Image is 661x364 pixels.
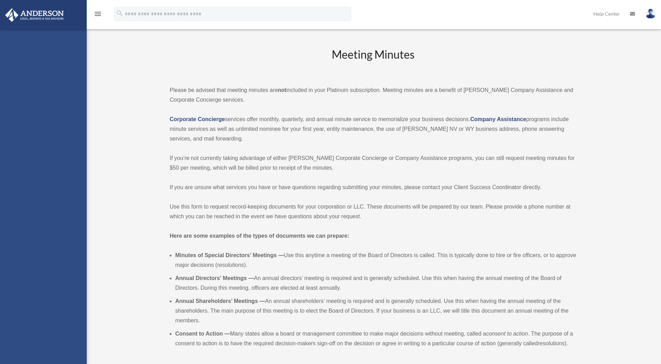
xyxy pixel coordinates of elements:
[175,296,576,325] li: An annual shareholders’ meeting is required and is generally scheduled. Use this when having the ...
[170,153,576,173] p: If you’re not currently taking advantage of either [PERSON_NAME] Corporate Concierge or Company A...
[116,9,124,17] i: search
[175,329,576,348] li: Many states allow a board or management committee to make major decisions without meeting, called...
[3,8,66,22] img: Anderson Advisors Platinum Portal
[170,47,576,76] h2: Meeting Minutes
[278,87,286,93] strong: not
[217,262,244,268] em: resolutions
[538,340,565,346] em: resolutions
[170,183,576,192] p: If you are unsure what services you have or have questions regarding submitting your minutes, ple...
[170,85,576,105] p: Please be advised that meeting minutes are included in your Platinum subscription. Meeting minute...
[170,202,576,221] p: Use this form to request record-keeping documents for your corporation or LLC. These documents wi...
[175,275,254,281] b: Annual Directors’ Meetings —
[175,298,265,304] b: Annual Shareholders’ Meetings —
[470,116,526,122] a: Company Assistance
[94,10,102,18] i: menu
[175,252,284,258] b: Minutes of Special Directors’ Meetings —
[170,115,576,144] p: services offer monthly, quarterly, and annual minute service to memorialize your business decisio...
[170,116,225,122] a: Corporate Concierge
[175,331,230,337] b: Consent to Action —
[175,251,576,270] li: Use this anytime a meeting of the Board of Directors is called. This is typically done to hire or...
[513,331,528,337] em: action
[486,331,512,337] em: consent to
[645,9,656,19] img: User Pic
[94,12,102,18] a: menu
[170,233,349,239] strong: Here are some examples of the types of documents we can prepare:
[175,273,576,293] li: An annual directors’ meeting is required and is generally scheduled. Use this when having the ann...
